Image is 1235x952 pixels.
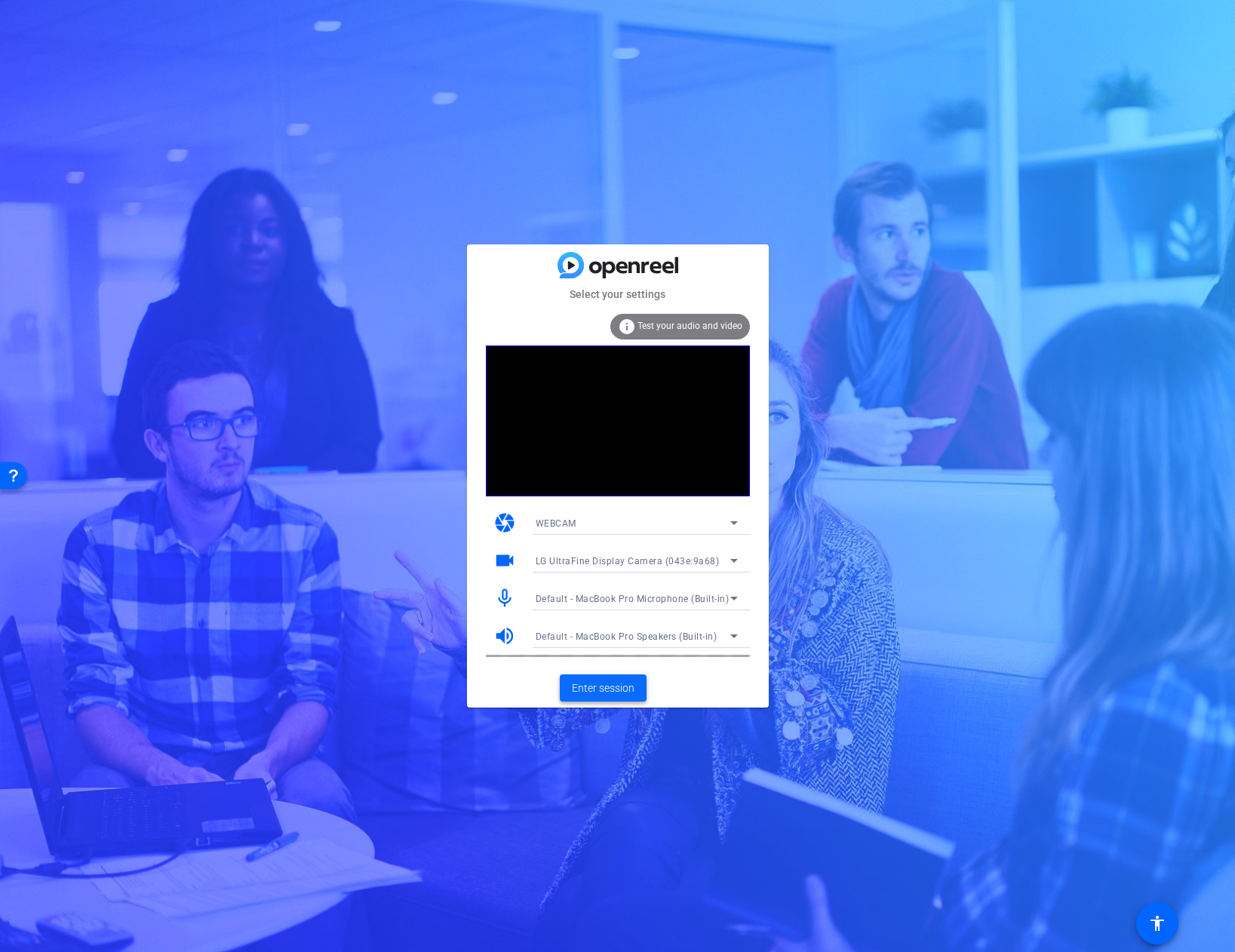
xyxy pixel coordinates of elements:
[493,549,516,572] mat-icon: videocam
[560,674,647,702] button: Enter session
[493,625,516,647] mat-icon: volume_up
[536,518,576,529] span: WEBCAM
[637,321,742,331] span: Test your audio and video
[558,252,678,278] img: blue-gradient.svg
[536,594,730,604] span: Default - MacBook Pro Microphone (Built-in)
[467,286,769,302] mat-card-subtitle: Select your settings
[618,318,636,336] mat-icon: info
[536,631,717,642] span: Default - MacBook Pro Speakers (Built-in)
[493,587,516,610] mat-icon: mic_none
[493,511,516,534] mat-icon: camera
[536,556,720,567] span: LG UltraFine Display Camera (043e:9a68)
[572,680,634,696] span: Enter session
[1148,914,1166,932] mat-icon: accessibility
